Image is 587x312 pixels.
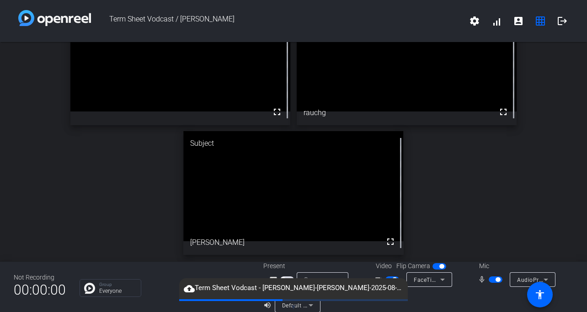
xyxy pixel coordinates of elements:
[183,131,403,156] div: Subject
[14,273,66,282] div: Not Recording
[376,261,392,271] span: Video
[414,276,508,283] span: FaceTime HD Camera (1C1C:B782)
[84,283,95,294] img: Chat Icon
[498,106,509,117] mat-icon: fullscreen
[282,301,392,309] span: Default - MacBook Pro Speakers (Built-in)
[290,303,297,311] span: ▼
[396,261,430,271] span: Flip Camera
[14,279,66,301] span: 00:00:00
[469,16,480,26] mat-icon: settings
[557,16,568,26] mat-icon: logout
[535,16,546,26] mat-icon: grid_on
[385,236,396,247] mat-icon: fullscreen
[263,261,355,271] div: Present
[534,289,545,300] mat-icon: accessibility
[263,300,274,311] mat-icon: volume_up
[513,16,524,26] mat-icon: account_box
[304,276,325,283] span: Source
[99,288,136,294] p: Everyone
[486,10,507,32] button: signal_cellular_alt
[272,106,283,117] mat-icon: fullscreen
[269,274,280,285] mat-icon: screen_share_outline
[18,10,91,26] img: white-gradient.svg
[470,261,561,271] div: Mic
[179,283,408,294] span: Term Sheet Vodcast - [PERSON_NAME]-[PERSON_NAME]-2025-08-13-23-58-55-523-1.webm
[184,283,195,294] mat-icon: cloud_upload
[91,10,464,32] span: Term Sheet Vodcast / [PERSON_NAME]
[99,282,136,287] p: Group
[374,274,385,285] mat-icon: videocam_outline
[478,274,489,285] mat-icon: mic_none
